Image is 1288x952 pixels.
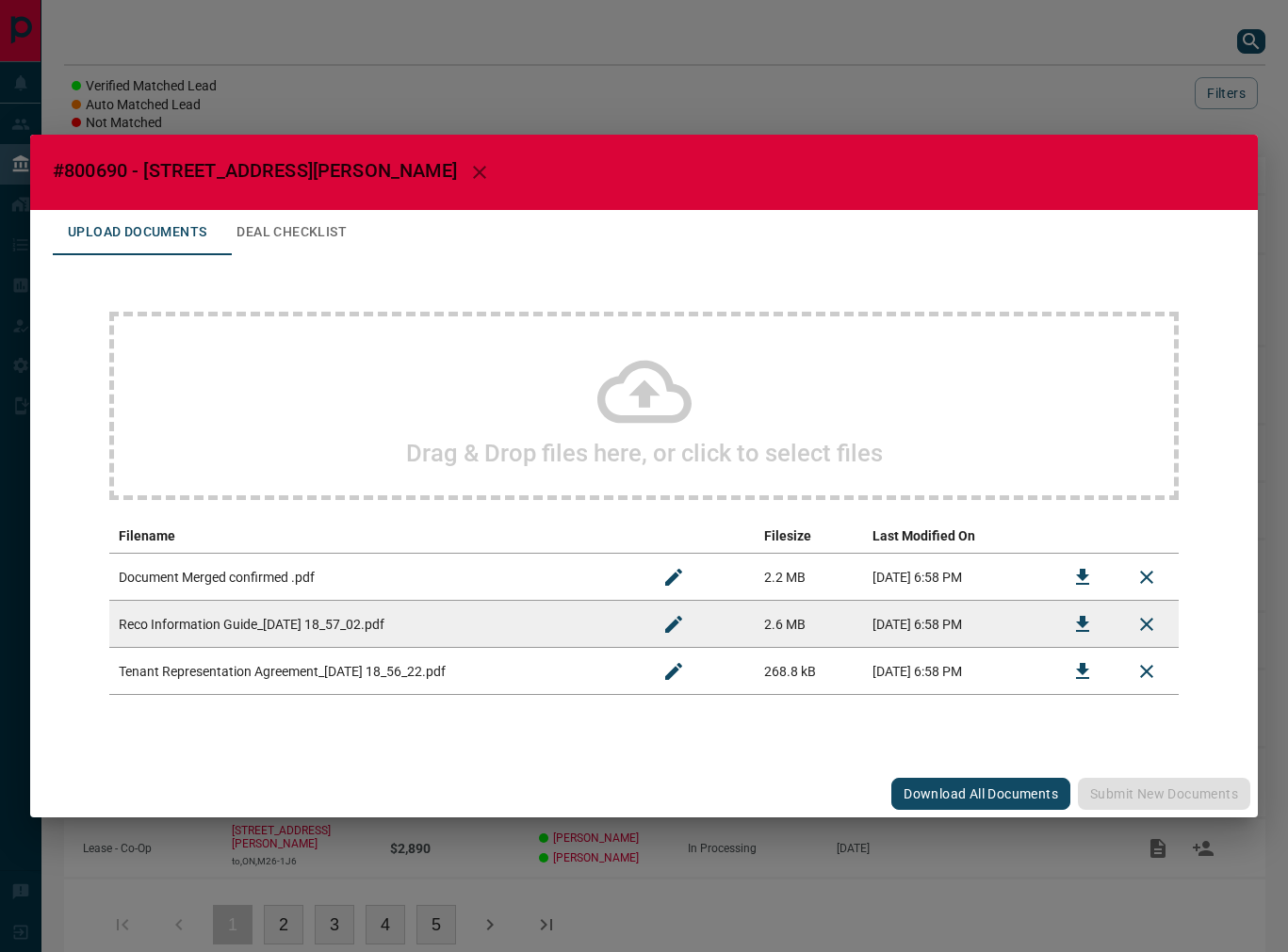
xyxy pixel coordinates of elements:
[891,778,1070,810] button: Download All Documents
[1124,602,1169,647] button: Remove File
[863,519,1051,554] th: Last Modified On
[109,601,642,648] td: Reco Information Guide_[DATE] 18_57_02.pdf
[755,554,863,601] td: 2.2 MB
[755,519,863,554] th: Filesize
[651,602,696,647] button: Rename
[1124,555,1169,600] button: Remove File
[1115,519,1179,554] th: delete file action column
[755,648,863,695] td: 268.8 kB
[53,210,221,255] button: Upload Documents
[1124,649,1169,694] button: Remove File
[863,648,1051,695] td: [DATE] 6:58 PM
[53,159,457,182] span: #800690 - [STREET_ADDRESS][PERSON_NAME]
[651,555,696,600] button: Rename
[863,554,1051,601] td: [DATE] 6:58 PM
[109,554,642,601] td: Document Merged confirmed .pdf
[1060,602,1105,647] button: Download
[1060,555,1105,600] button: Download
[221,210,362,255] button: Deal Checklist
[1051,519,1115,554] th: download action column
[406,439,883,467] h2: Drag & Drop files here, or click to select files
[109,648,642,695] td: Tenant Representation Agreement_[DATE] 18_56_22.pdf
[109,519,642,554] th: Filename
[863,601,1051,648] td: [DATE] 6:58 PM
[109,312,1179,500] div: Drag & Drop files here, or click to select files
[651,649,696,694] button: Rename
[755,601,863,648] td: 2.6 MB
[642,519,755,554] th: edit column
[1060,649,1105,694] button: Download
